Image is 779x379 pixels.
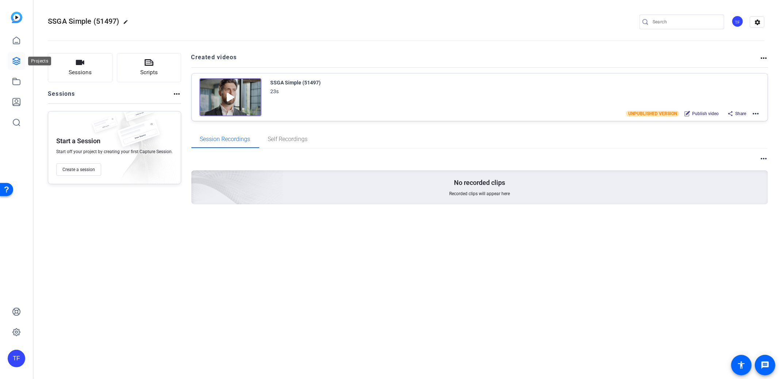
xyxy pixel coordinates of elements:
mat-icon: more_horiz [759,154,768,163]
mat-icon: more_horiz [759,54,768,62]
img: embarkstudio-empty-session.png [106,109,177,187]
mat-icon: accessibility [737,361,746,369]
img: fake-session.png [88,116,121,137]
img: fake-session.png [118,101,159,127]
p: No recorded clips [454,178,505,187]
span: Recorded clips will appear here [449,191,510,197]
h2: Created videos [191,53,760,67]
p: Start a Session [56,137,100,145]
button: Sessions [48,53,112,82]
img: Creator Project Thumbnail [199,78,261,116]
div: Projects [28,57,51,65]
mat-icon: message [761,361,770,369]
button: Scripts [117,53,182,82]
img: blue-gradient.svg [11,12,22,23]
div: 23s [271,87,279,96]
span: Create a session [62,167,95,173]
div: TF [732,15,744,27]
mat-icon: edit [123,19,132,28]
button: Create a session [56,163,101,176]
mat-icon: settings [750,17,765,28]
img: fake-session.png [111,119,166,155]
img: embarkstudio-empty-session.png [110,98,284,257]
span: Sessions [69,68,92,77]
span: UNPUBLISHED VERSION [626,111,679,117]
ngx-avatar: Tim Freeman [732,15,744,28]
div: SSGA Simple (51497) [271,78,321,87]
input: Search [653,18,718,26]
span: Session Recordings [200,136,251,142]
span: Share [735,111,746,117]
span: Self Recordings [268,136,308,142]
div: TF [8,350,25,367]
span: Publish video [692,111,719,117]
span: Scripts [140,68,158,77]
mat-icon: more_horiz [172,90,181,98]
h2: Sessions [48,90,75,103]
span: Start off your project by creating your first Capture Session. [56,149,173,155]
span: SSGA Simple (51497) [48,17,119,26]
mat-icon: more_horiz [751,109,760,118]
